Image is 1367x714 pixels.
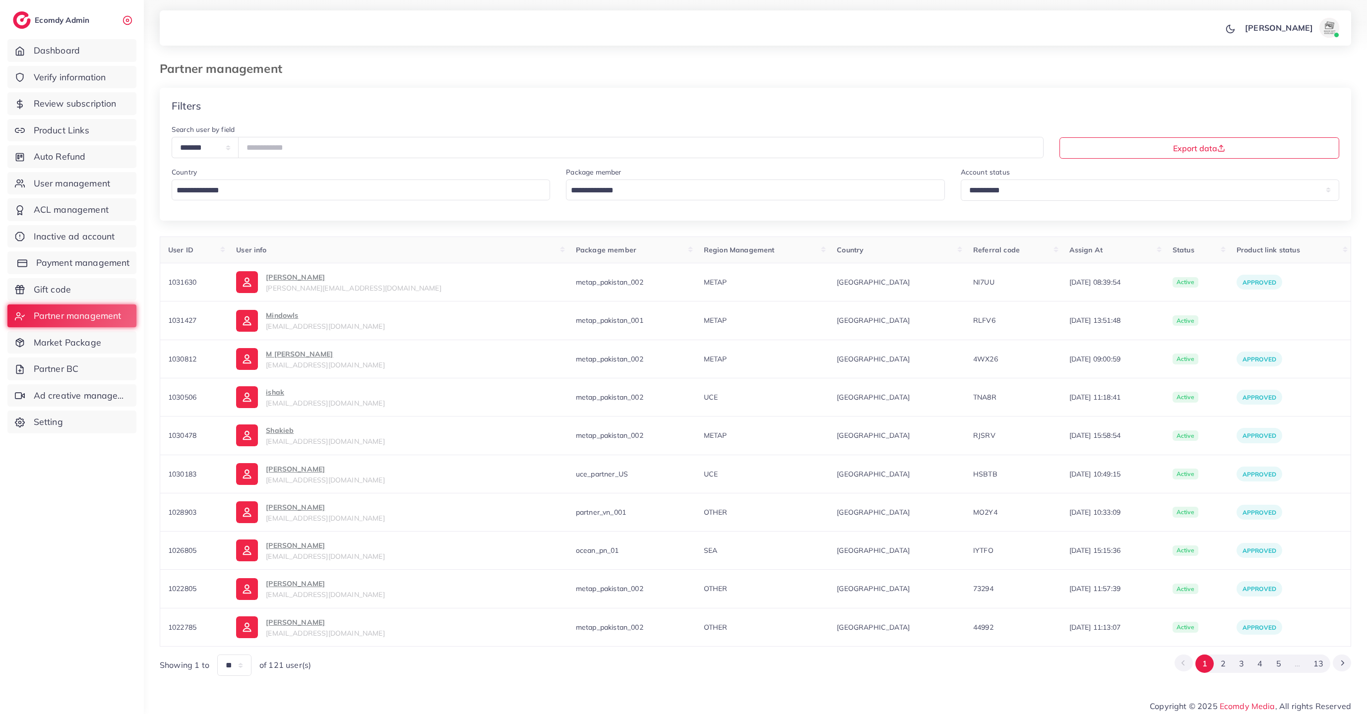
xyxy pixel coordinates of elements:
[236,463,258,485] img: ic-user-info.36bf1079.svg
[7,331,136,354] a: Market Package
[1243,394,1276,401] span: Approved
[961,167,1010,177] label: Account status
[34,150,86,163] span: Auto Refund
[7,357,136,380] a: Partner BC
[704,431,727,440] span: METAP
[168,316,196,325] span: 1031427
[704,470,718,478] span: UCE
[576,584,643,593] span: metap_pakistan_002
[236,539,560,561] a: [PERSON_NAME][EMAIL_ADDRESS][DOMAIN_NAME]
[236,271,560,293] a: [PERSON_NAME][PERSON_NAME][EMAIL_ADDRESS][DOMAIN_NAME]
[576,245,636,254] span: Package member
[973,355,998,363] span: 4WX26
[34,124,89,137] span: Product Links
[1175,654,1351,673] ul: Pagination
[973,546,994,555] span: IYTFO
[34,230,115,243] span: Inactive ad account
[7,411,136,433] a: Setting
[266,271,441,283] p: [PERSON_NAME]
[168,393,196,402] span: 1030506
[168,431,196,440] span: 1030478
[168,508,196,517] span: 1028903
[34,203,109,216] span: ACL management
[7,92,136,115] a: Review subscription
[1243,624,1276,631] span: Approved
[266,514,384,523] span: [EMAIL_ADDRESS][DOMAIN_NAME]
[973,393,996,402] span: TNA8R
[236,616,258,638] img: ic-user-info.36bf1079.svg
[704,245,775,254] span: Region Management
[1173,622,1198,633] span: active
[7,225,136,248] a: Inactive ad account
[1069,584,1157,594] span: [DATE] 11:57:39
[973,584,994,593] span: 73294
[236,310,258,332] img: ic-user-info.36bf1079.svg
[1069,245,1103,254] span: Assign At
[1245,22,1313,34] p: [PERSON_NAME]
[576,623,643,632] span: metap_pakistan_002
[236,501,560,523] a: [PERSON_NAME][EMAIL_ADDRESS][DOMAIN_NAME]
[34,97,117,110] span: Review subscription
[7,119,136,142] a: Product Links
[236,463,560,485] a: [PERSON_NAME][EMAIL_ADDRESS][DOMAIN_NAME]
[266,437,384,446] span: [EMAIL_ADDRESS][DOMAIN_NAME]
[973,508,997,517] span: MO2Y4
[704,546,717,555] span: SEA
[266,616,384,628] p: [PERSON_NAME]
[704,623,728,632] span: OTHER
[1173,545,1198,556] span: active
[1243,471,1276,478] span: Approved
[704,393,718,402] span: UCE
[168,623,196,632] span: 1022785
[236,501,258,523] img: ic-user-info.36bf1079.svg
[566,167,621,177] label: Package member
[236,539,258,561] img: ic-user-info.36bf1079.svg
[837,245,864,254] span: Country
[1243,356,1276,363] span: Approved
[973,470,997,478] span: HSBTB
[173,183,537,198] input: Search for option
[973,431,995,440] span: RJSRV
[266,539,384,551] p: [PERSON_NAME]
[34,283,71,296] span: Gift code
[7,251,136,274] a: Payment management
[1237,245,1300,254] span: Product link status
[259,659,311,671] span: of 121 user(s)
[160,659,209,671] span: Showing 1 to
[1173,144,1225,152] span: Export data
[1069,430,1157,440] span: [DATE] 15:58:54
[837,507,957,517] span: [GEOGRAPHIC_DATA]
[566,179,944,200] div: Search for option
[1069,545,1157,555] span: [DATE] 15:15:36
[236,348,560,370] a: M [PERSON_NAME][EMAIL_ADDRESS][DOMAIN_NAME]
[7,384,136,407] a: Ad creative management
[34,177,110,190] span: User management
[1333,654,1351,671] button: Go to next page
[266,629,384,638] span: [EMAIL_ADDRESS][DOMAIN_NAME]
[576,546,619,555] span: ocean_pn_01
[13,11,31,29] img: logo
[168,546,196,555] span: 1026805
[837,545,957,555] span: [GEOGRAPHIC_DATA]
[34,71,106,84] span: Verify information
[168,245,193,254] span: User ID
[704,584,728,593] span: OTHER
[236,616,560,638] a: [PERSON_NAME][EMAIL_ADDRESS][DOMAIN_NAME]
[266,399,384,408] span: [EMAIL_ADDRESS][DOMAIN_NAME]
[266,463,384,475] p: [PERSON_NAME]
[837,469,957,479] span: [GEOGRAPHIC_DATA]
[266,360,384,369] span: [EMAIL_ADDRESS][DOMAIN_NAME]
[1251,654,1269,673] button: Go to page 4
[266,501,384,513] p: [PERSON_NAME]
[266,476,384,484] span: [EMAIL_ADDRESS][DOMAIN_NAME]
[1069,315,1157,325] span: [DATE] 13:51:48
[1173,392,1198,403] span: active
[13,11,92,29] a: logoEcomdy Admin
[704,316,727,325] span: METAP
[576,508,626,517] span: partner_vn_001
[34,336,101,349] span: Market Package
[1243,547,1276,554] span: Approved
[266,578,384,590] p: [PERSON_NAME]
[837,277,957,287] span: [GEOGRAPHIC_DATA]
[1243,279,1276,286] span: Approved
